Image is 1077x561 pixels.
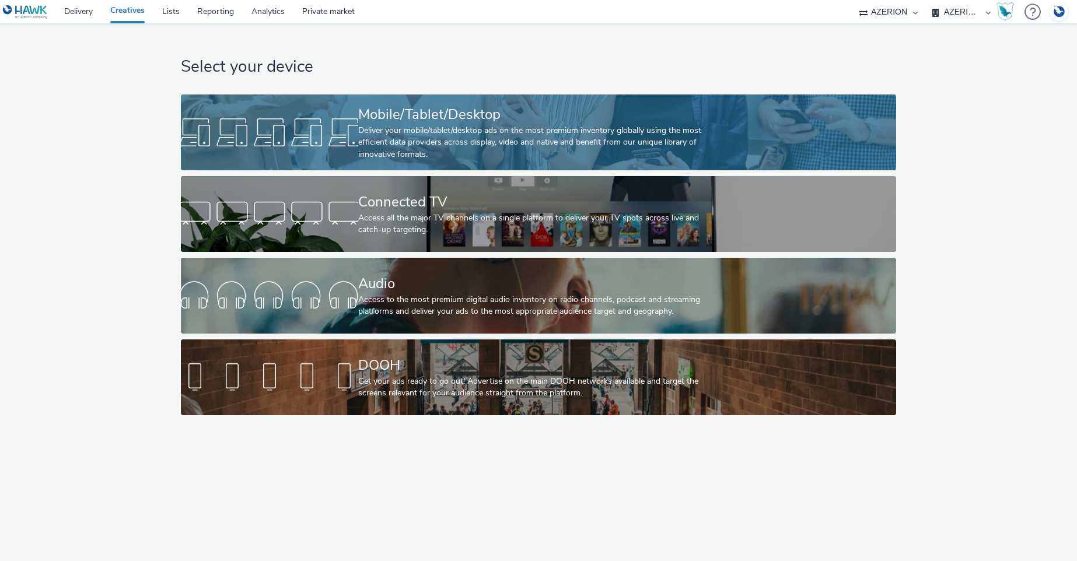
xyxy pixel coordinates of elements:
[1050,2,1068,22] img: Account DE
[181,56,896,78] h1: Select your device
[181,339,896,415] a: DOOHGet your ads ready to go out! Advertise on the main DOOH networks available and target the sc...
[3,5,48,19] img: undefined Logo
[996,2,1019,21] a: Hawk Academy
[358,294,714,318] div: Access to the most premium digital audio inventory on radio channels, podcast and streaming platf...
[181,176,896,252] a: Connected TVAccess all the major TV channels on a single platform to deliver your TV spots across...
[181,94,896,170] a: Mobile/Tablet/DesktopDeliver your mobile/tablet/desktop ads on the most premium inventory globall...
[358,355,714,376] div: DOOH
[358,125,714,160] div: Deliver your mobile/tablet/desktop ads on the most premium inventory globally using the most effi...
[358,104,714,125] div: Mobile/Tablet/Desktop
[358,376,714,399] div: Get your ads ready to go out! Advertise on the main DOOH networks available and target the screen...
[358,212,714,236] div: Access all the major TV channels on a single platform to deliver your TV spots across live and ca...
[181,258,896,334] a: AudioAccess to the most premium digital audio inventory on radio channels, podcast and streaming ...
[996,2,1014,21] img: Hawk Academy
[358,192,714,212] div: Connected TV
[358,274,714,294] div: Audio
